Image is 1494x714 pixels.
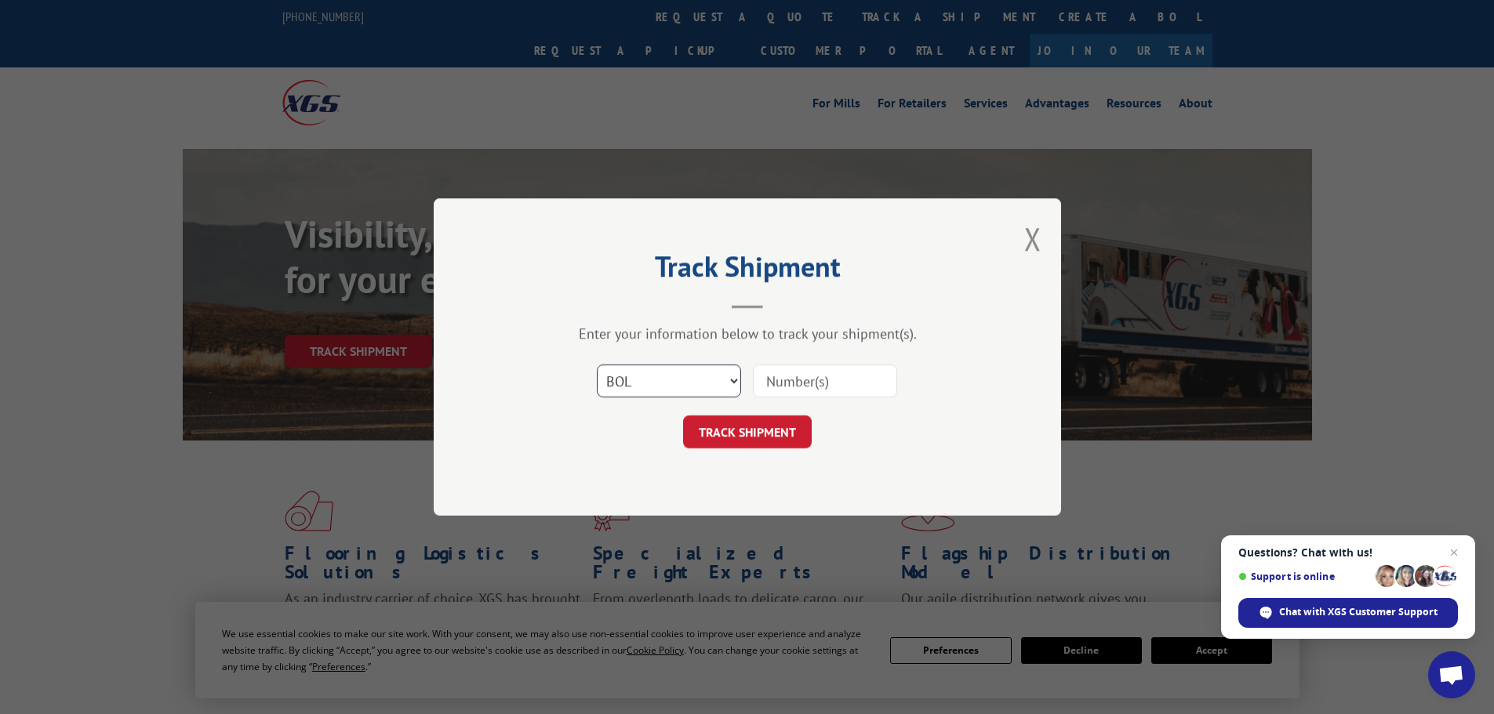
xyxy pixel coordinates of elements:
[683,415,812,448] button: TRACK SHIPMENT
[1238,598,1458,628] div: Chat with XGS Customer Support
[512,256,983,285] h2: Track Shipment
[1238,546,1458,559] span: Questions? Chat with us!
[1238,571,1370,582] span: Support is online
[1445,543,1463,562] span: Close chat
[1428,651,1475,698] div: Open chat
[753,364,897,397] input: Number(s)
[1279,605,1438,619] span: Chat with XGS Customer Support
[1024,218,1041,259] button: Close modal
[512,324,983,343] div: Enter your information below to track your shipment(s).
